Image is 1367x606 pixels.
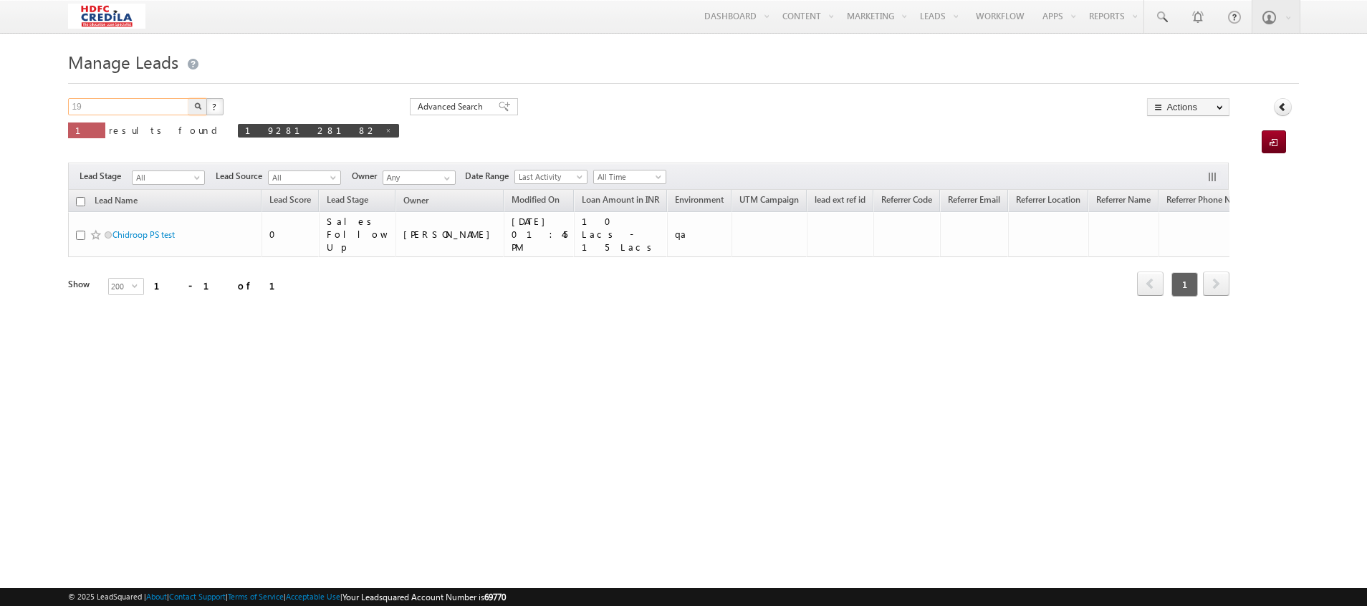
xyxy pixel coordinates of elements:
span: Last Activity [515,170,583,183]
input: Type to Search [383,170,456,185]
div: Show [68,278,97,291]
span: Referrer Location [1016,194,1080,205]
a: Referrer Location [1009,192,1088,211]
a: All [132,170,205,185]
span: Lead Stage [80,170,132,183]
span: prev [1137,271,1164,296]
span: Owner [403,195,428,206]
span: All Time [594,170,662,183]
span: Referrer Email [948,194,1000,205]
span: © 2025 LeadSquared | | | | | [68,590,506,604]
a: Acceptable Use [286,592,340,601]
a: Lead Stage [320,192,375,211]
a: Chidroop PS test [112,229,175,240]
span: Owner [352,170,383,183]
a: Terms of Service [228,592,284,601]
a: Lead Score [262,192,318,211]
span: 1928128182 [245,124,378,136]
a: Lead Name [87,193,145,211]
span: 69770 [484,592,506,602]
span: All [133,171,201,184]
a: Referrer Phone Number [1159,192,1263,211]
div: Sales Follow Up [327,215,389,254]
a: Last Activity [514,170,587,184]
a: UTM Campaign [732,192,806,211]
div: [PERSON_NAME] [403,228,497,241]
span: 200 [109,279,132,294]
a: Modified On [504,192,567,211]
div: 10 Lacs - 15 Lacs [582,215,661,254]
a: Referrer Email [941,192,1007,211]
span: results found [109,124,223,136]
div: 1 - 1 of 1 [154,277,292,294]
img: Custom Logo [68,4,145,29]
span: Lead Source [216,170,268,183]
span: 1 [75,124,98,136]
button: ? [206,98,224,115]
a: Contact Support [169,592,226,601]
span: Loan Amount in INR [582,194,659,205]
span: Advanced Search [418,100,487,113]
span: 1 [1171,272,1198,297]
span: Lead Stage [327,194,368,205]
a: Referrer Name [1089,192,1158,211]
input: Check all records [76,197,85,206]
img: Search [194,102,201,110]
span: UTM Campaign [739,194,799,205]
a: All [268,170,341,185]
span: Your Leadsquared Account Number is [342,592,506,602]
span: ? [212,100,219,112]
div: [DATE] 01:45 PM [512,215,567,254]
span: Referrer Code [881,194,932,205]
span: Environment [675,194,724,205]
a: Environment [668,192,731,211]
span: select [132,282,143,289]
span: Lead Score [269,194,311,205]
span: Modified On [512,194,560,205]
span: Referrer Name [1096,194,1151,205]
a: About [146,592,167,601]
a: All Time [593,170,666,184]
div: qa [675,228,725,241]
span: lead ext ref id [815,194,865,205]
a: Referrer Code [874,192,939,211]
a: Loan Amount in INR [575,192,666,211]
span: Referrer Phone Number [1166,194,1256,205]
span: Manage Leads [68,50,178,73]
button: Actions [1147,98,1229,116]
span: Date Range [465,170,514,183]
span: next [1203,271,1229,296]
span: All [269,171,337,184]
a: next [1203,273,1229,296]
a: prev [1137,273,1164,296]
div: 0 [269,228,312,241]
a: Show All Items [436,171,454,186]
a: lead ext ref id [807,192,873,211]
